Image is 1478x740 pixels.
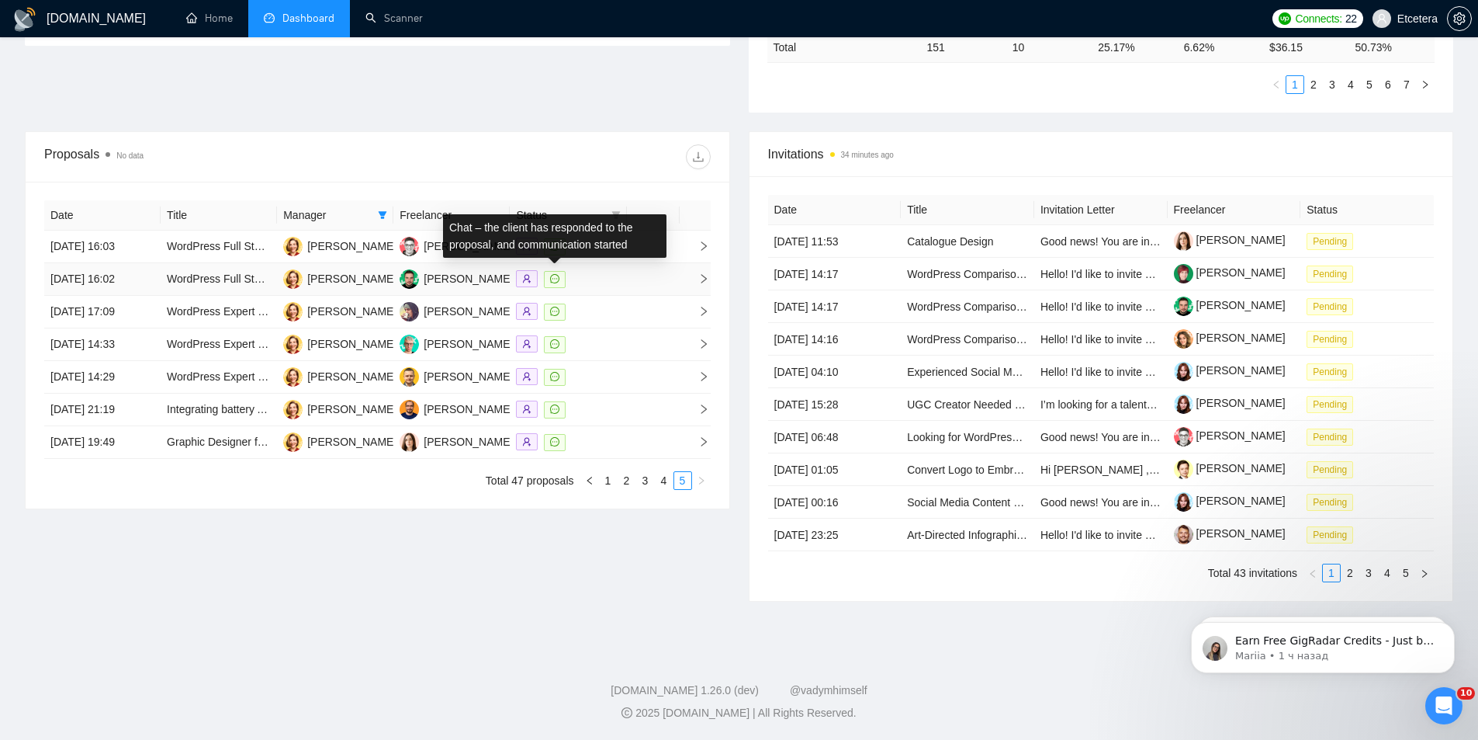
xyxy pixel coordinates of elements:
[1376,13,1387,24] span: user
[307,401,396,418] div: [PERSON_NAME]
[1342,76,1359,93] a: 4
[1307,267,1359,280] a: Pending
[550,307,559,316] span: message
[1307,526,1353,544] span: Pending
[307,368,396,385] div: [PERSON_NAME]
[1361,76,1378,93] a: 5
[1323,565,1340,582] a: 1
[282,12,334,25] span: Dashboard
[1174,397,1286,409] a: [PERSON_NAME]
[283,272,396,284] a: AM[PERSON_NAME]
[768,388,902,421] td: [DATE] 15:28
[1447,12,1472,25] a: setting
[1174,234,1286,246] a: [PERSON_NAME]
[522,274,531,283] span: user-add
[1397,75,1416,94] li: 7
[550,274,559,283] span: message
[901,258,1034,290] td: WordPress Comparison Blog Site Development
[283,237,303,256] img: AM
[424,238,513,255] div: [PERSON_NAME]
[768,519,902,551] td: [DATE] 23:25
[400,402,513,415] a: VT[PERSON_NAME]
[686,404,709,415] span: right
[307,433,396,450] div: [PERSON_NAME]
[424,270,513,287] div: [PERSON_NAME]
[1267,75,1286,94] button: left
[1322,564,1341,582] li: 1
[1307,463,1359,475] a: Pending
[1415,564,1434,582] li: Next Page
[1416,75,1435,94] li: Next Page
[400,335,419,354] img: RL
[365,12,423,25] a: searchScanner
[167,370,464,383] a: WordPress Expert Needed for Interactive Game Development
[522,405,531,414] span: user-add
[901,421,1034,453] td: Looking for WordPress Developer + AI Expert (Deploying Custom Plugins Fast)
[636,471,655,490] li: 3
[611,684,759,697] a: [DOMAIN_NAME] 1.26.0 (dev)
[580,471,599,490] li: Previous Page
[277,200,393,231] th: Manager
[161,296,277,328] td: WordPress Expert Designer and Developer Needed
[1307,365,1359,377] a: Pending
[768,195,902,225] th: Date
[1360,75,1379,94] li: 5
[907,431,1288,443] a: Looking for WordPress Developer + AI Expert (Deploying Custom Plugins Fast)
[167,305,416,318] a: WordPress Expert Designer and Developer Needed
[424,433,513,450] div: [PERSON_NAME]
[841,151,894,159] time: 34 minutes ago
[1457,687,1475,700] span: 10
[768,290,902,323] td: [DATE] 14:17
[1267,75,1286,94] li: Previous Page
[307,335,396,353] div: [PERSON_NAME]
[1174,332,1286,344] a: [PERSON_NAME]
[1307,266,1353,283] span: Pending
[283,269,303,289] img: AM
[161,231,277,263] td: WordPress Full Stack Senior Developer
[44,426,161,459] td: [DATE] 19:49
[1341,564,1359,582] li: 2
[1304,75,1323,94] li: 2
[283,304,396,317] a: AM[PERSON_NAME]
[1174,492,1193,512] img: c1K4qsFmwl1fe1W2XsKAweDOMujsMWonGNmE8sH7Md5VWSNKqM96jxgH9sjcZoD8G3
[307,238,396,255] div: [PERSON_NAME]
[1174,266,1286,279] a: [PERSON_NAME]
[424,401,513,418] div: [PERSON_NAME]
[44,144,377,169] div: Proposals
[283,402,396,415] a: AM[PERSON_NAME]
[400,400,419,419] img: VT
[1425,687,1462,724] iframe: Intercom live chat
[1378,564,1397,582] li: 4
[907,301,1136,313] a: WordPress Comparison Blog Site Development
[1307,495,1359,508] a: Pending
[1168,195,1301,225] th: Freelancer
[161,394,277,426] td: Integrating battery APIs, setting up backend rule logic, and creating a clean, user-facing dashboard
[1447,6,1472,31] button: setting
[12,7,37,32] img: logo
[1341,75,1360,94] li: 4
[283,302,303,321] img: AM
[1307,300,1359,312] a: Pending
[161,263,277,296] td: WordPress Full Stack Senior Developer
[686,306,709,317] span: right
[375,203,390,227] span: filter
[1307,332,1359,345] a: Pending
[1034,195,1168,225] th: Invitation Letter
[686,144,711,169] button: download
[44,263,161,296] td: [DATE] 16:02
[283,435,396,447] a: AM[PERSON_NAME]
[550,372,559,381] span: message
[1421,80,1430,89] span: right
[686,339,709,349] span: right
[901,323,1034,356] td: WordPress Comparison Blog Site Development
[1174,429,1286,442] a: [PERSON_NAME]
[920,32,1006,62] td: 151
[901,290,1034,323] td: WordPress Comparison Blog Site Development
[12,705,1466,721] div: 2025 [DOMAIN_NAME] | All Rights Reserved.
[1174,427,1193,446] img: c1Ztns_PlkZmqQg2hxOAB3KrB-2UgfwRbY9QtdsXzD6WDZPCtFtyWXKn0el6RrVcf5
[283,335,303,354] img: AM
[656,472,673,489] a: 4
[550,339,559,349] span: message
[1174,462,1286,474] a: [PERSON_NAME]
